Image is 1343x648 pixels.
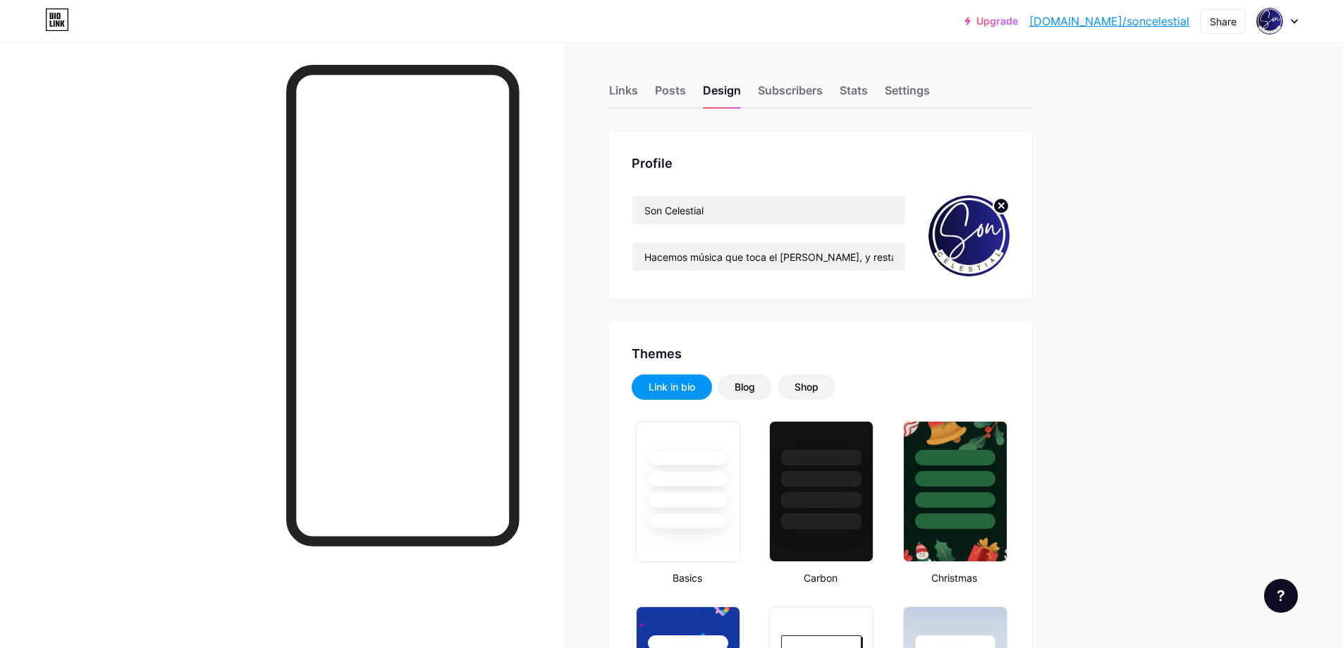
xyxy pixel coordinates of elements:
[1256,8,1283,35] img: PATTY MORENO
[655,82,686,107] div: Posts
[964,16,1018,27] a: Upgrade
[703,82,741,107] div: Design
[632,243,905,271] input: Bio
[758,82,823,107] div: Subscribers
[1029,13,1189,30] a: [DOMAIN_NAME]/soncelestial
[609,82,638,107] div: Links
[840,82,868,107] div: Stats
[632,344,1010,363] div: Themes
[765,570,876,585] div: Carbon
[899,570,1010,585] div: Christmas
[795,380,818,394] div: Shop
[735,380,755,394] div: Blog
[632,154,1010,173] div: Profile
[632,570,742,585] div: Basics
[649,380,695,394] div: Link in bio
[632,196,905,224] input: Name
[1210,14,1237,29] div: Share
[928,195,1010,276] img: PATTY MORENO
[885,82,930,107] div: Settings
